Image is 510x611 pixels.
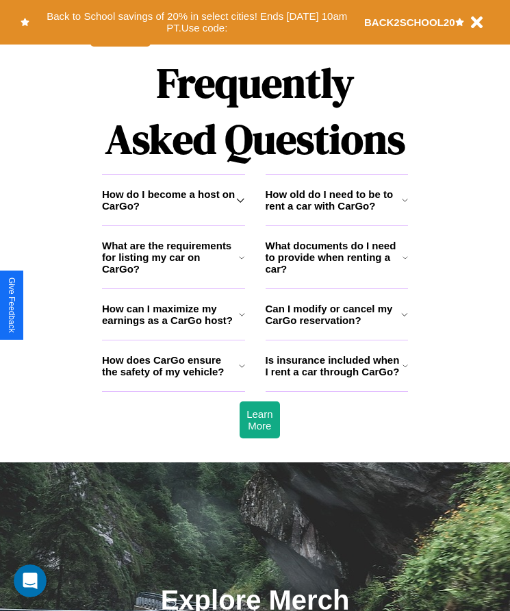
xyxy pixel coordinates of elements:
[102,354,239,377] h3: How does CarGo ensure the safety of my vehicle?
[102,303,239,326] h3: How can I maximize my earnings as a CarGo host?
[266,354,403,377] h3: Is insurance included when I rent a car through CarGo?
[240,401,279,438] button: Learn More
[266,240,403,275] h3: What documents do I need to provide when renting a car?
[266,303,402,326] h3: Can I modify or cancel my CarGo reservation?
[364,16,455,28] b: BACK2SCHOOL20
[266,188,402,212] h3: How old do I need to be to rent a car with CarGo?
[14,564,47,597] iframe: Intercom live chat
[7,277,16,333] div: Give Feedback
[102,240,239,275] h3: What are the requirements for listing my car on CarGo?
[29,7,364,38] button: Back to School savings of 20% in select cities! Ends [DATE] 10am PT.Use code:
[102,188,236,212] h3: How do I become a host on CarGo?
[102,48,408,174] h1: Frequently Asked Questions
